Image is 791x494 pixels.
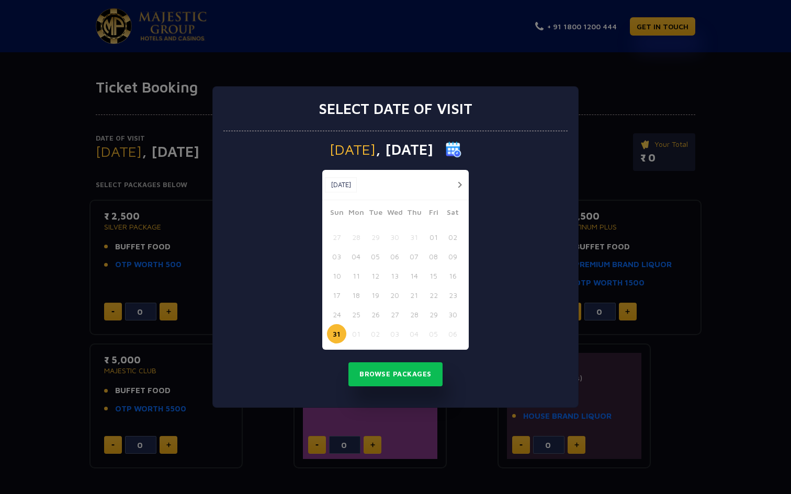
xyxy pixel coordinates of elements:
button: Browse Packages [348,362,443,386]
button: 30 [385,227,404,247]
button: 08 [424,247,443,266]
button: 04 [346,247,366,266]
button: 29 [366,227,385,247]
button: 15 [424,266,443,285]
button: 23 [443,285,462,305]
button: 29 [424,305,443,324]
h3: Select date of visit [319,100,472,118]
span: , [DATE] [376,142,433,157]
button: 19 [366,285,385,305]
button: 24 [327,305,346,324]
button: [DATE] [325,177,357,193]
button: 31 [404,227,424,247]
button: 04 [404,324,424,343]
span: Fri [424,206,443,221]
span: Thu [404,206,424,221]
span: Wed [385,206,404,221]
button: 09 [443,247,462,266]
button: 20 [385,285,404,305]
button: 27 [385,305,404,324]
button: 03 [385,324,404,343]
button: 01 [346,324,366,343]
span: Mon [346,206,366,221]
button: 22 [424,285,443,305]
button: 17 [327,285,346,305]
button: 30 [443,305,462,324]
button: 14 [404,266,424,285]
button: 02 [443,227,462,247]
button: 27 [327,227,346,247]
button: 01 [424,227,443,247]
button: 25 [346,305,366,324]
button: 13 [385,266,404,285]
span: [DATE] [330,142,376,157]
button: 03 [327,247,346,266]
button: 31 [327,324,346,343]
button: 10 [327,266,346,285]
img: calender icon [446,142,461,157]
button: 06 [443,324,462,343]
button: 18 [346,285,366,305]
button: 26 [366,305,385,324]
button: 06 [385,247,404,266]
button: 16 [443,266,462,285]
button: 05 [424,324,443,343]
span: Sat [443,206,462,221]
button: 11 [346,266,366,285]
button: 28 [404,305,424,324]
button: 28 [346,227,366,247]
button: 21 [404,285,424,305]
span: Sun [327,206,346,221]
span: Tue [366,206,385,221]
button: 12 [366,266,385,285]
button: 05 [366,247,385,266]
button: 02 [366,324,385,343]
button: 07 [404,247,424,266]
